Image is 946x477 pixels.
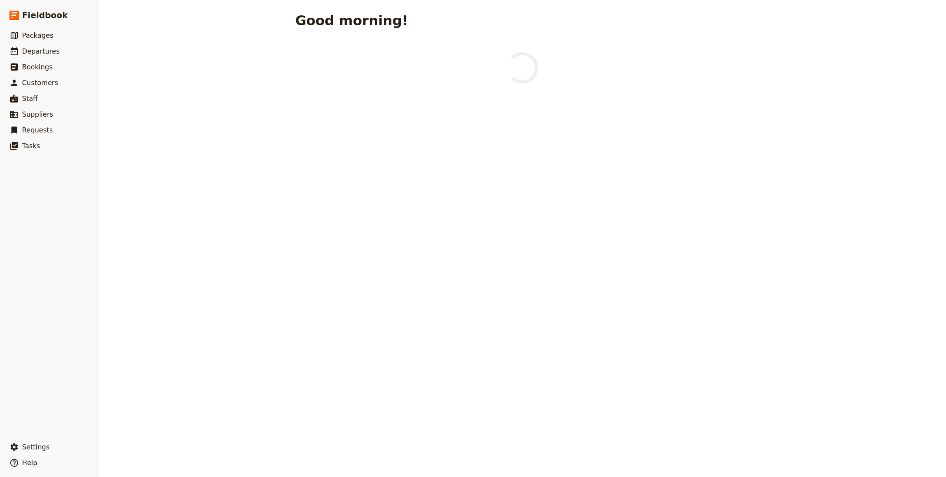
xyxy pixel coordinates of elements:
[22,95,38,102] span: Staff
[22,126,53,134] span: Requests
[22,63,52,71] span: Bookings
[22,459,37,467] span: Help
[22,47,60,55] span: Departures
[22,142,40,150] span: Tasks
[295,13,408,28] h1: Good morning!
[22,9,68,21] span: Fieldbook
[22,32,53,39] span: Packages
[22,443,50,451] span: Settings
[22,79,58,87] span: Customers
[22,110,53,118] span: Suppliers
